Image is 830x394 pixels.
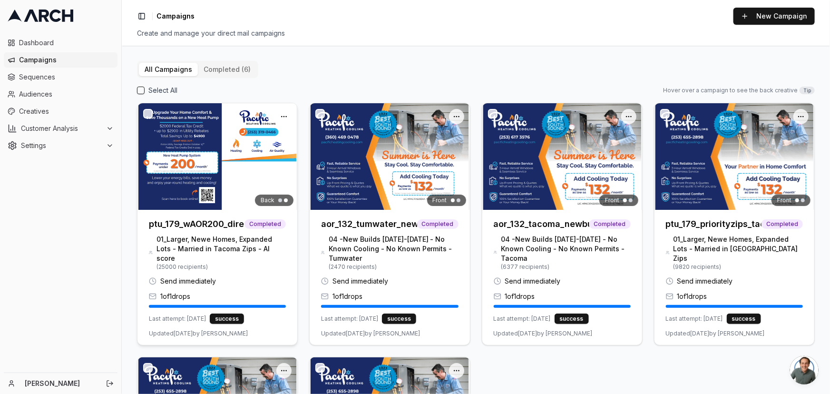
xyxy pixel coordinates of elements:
[727,314,761,324] div: success
[261,197,274,204] span: Back
[321,315,378,323] span: Last attempt: [DATE]
[137,29,815,38] div: Create and manage your direct mail campaigns
[19,55,114,65] span: Campaigns
[103,377,117,390] button: Log out
[666,315,723,323] span: Last attempt: [DATE]
[156,11,195,21] nav: breadcrumb
[329,235,459,263] span: 04 -New Builds [DATE]-[DATE] - No Known Cooling - No Known Permits - Tumwater
[21,124,102,133] span: Customer Analysis
[677,292,707,301] span: 1 of 1 drops
[674,235,803,263] span: 01_Larger, Newe Homes, Expanded Lots - Married in [GEOGRAPHIC_DATA] Zips
[417,219,459,229] span: Completed
[433,197,447,204] span: Front
[156,235,286,263] span: 01_Larger, Newe Homes, Expanded Lots - Married in Tacoma Zips - AI score
[321,330,420,337] span: Updated [DATE] by [PERSON_NAME]
[25,379,96,388] a: [PERSON_NAME]
[310,103,469,210] img: Front creative for aor_132_tumwater_newbuilds_noac_drop1
[160,292,190,301] span: 1 of 1 drops
[494,330,593,337] span: Updated [DATE] by [PERSON_NAME]
[382,314,416,324] div: success
[790,356,819,384] a: Open chat
[555,314,589,324] div: success
[4,35,117,50] a: Dashboard
[4,121,117,136] button: Customer Analysis
[149,330,248,337] span: Updated [DATE] by [PERSON_NAME]
[148,86,177,95] label: Select All
[677,276,733,286] span: Send immediately
[663,87,798,94] span: Hover over a campaign to see the back creative
[4,87,117,102] a: Audiences
[654,103,814,210] img: Front creative for ptu_179_priorityzips_tacoma_drop1_june2025_01
[482,103,642,210] img: Front creative for aor_132_tacoma_newbuilds_noac_drop1
[156,263,286,271] span: ( 25000 recipients)
[19,89,114,99] span: Audiences
[674,263,803,271] span: ( 9820 recipients)
[777,197,791,204] span: Front
[762,219,803,229] span: Completed
[589,219,631,229] span: Completed
[332,292,362,301] span: 1 of 1 drops
[321,217,417,231] h3: aor_132_tumwater_newbuilds_noac_drop1
[4,138,117,153] button: Settings
[501,235,631,263] span: 04 -New Builds [DATE]-[DATE] - No Known Cooling - No Known Permits - Tacoma
[19,38,114,48] span: Dashboard
[329,263,459,271] span: ( 2470 recipients)
[19,72,114,82] span: Sequences
[149,217,244,231] h3: ptu_179_wAOR200_directmail_tacoma_sept2025
[21,141,102,150] span: Settings
[494,217,589,231] h3: aor_132_tacoma_newbuilds_noac_drop1
[160,276,216,286] span: Send immediately
[198,63,256,76] button: completed (6)
[733,8,815,25] button: New Campaign
[505,276,561,286] span: Send immediately
[800,87,815,94] span: Tip
[332,276,388,286] span: Send immediately
[605,197,619,204] span: Front
[505,292,535,301] span: 1 of 1 drops
[244,219,286,229] span: Completed
[149,315,206,323] span: Last attempt: [DATE]
[4,69,117,85] a: Sequences
[156,11,195,21] span: Campaigns
[139,63,198,76] button: All Campaigns
[666,330,765,337] span: Updated [DATE] by [PERSON_NAME]
[501,263,631,271] span: ( 6377 recipients)
[666,217,762,231] h3: ptu_179_priorityzips_tacoma_drop1_june2025_01
[494,315,551,323] span: Last attempt: [DATE]
[4,104,117,119] a: Creatives
[4,52,117,68] a: Campaigns
[19,107,114,116] span: Creatives
[137,103,297,210] img: Back creative for ptu_179_wAOR200_directmail_tacoma_sept2025
[210,314,244,324] div: success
